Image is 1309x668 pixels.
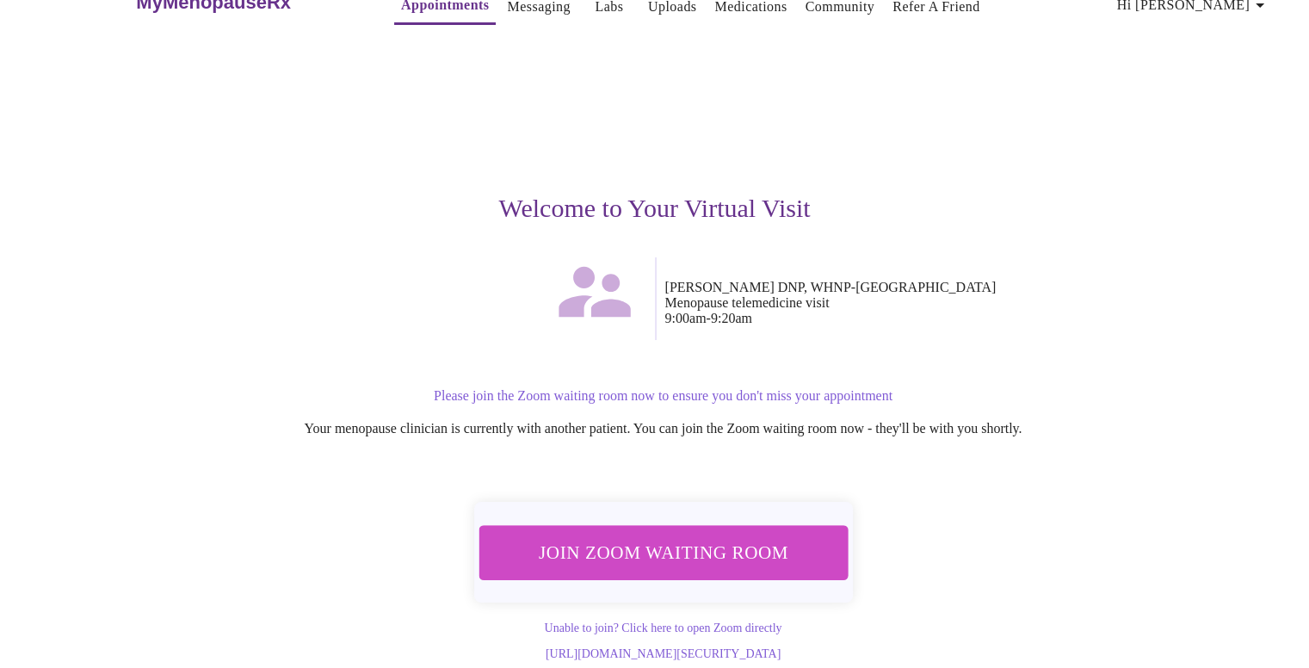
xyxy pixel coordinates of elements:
[142,388,1185,404] p: Please join the Zoom waiting room now to ensure you don't miss your appointment
[479,525,848,579] button: Join Zoom Waiting Room
[544,622,781,634] a: Unable to join? Click here to open Zoom directly
[142,421,1185,436] p: Your menopause clinician is currently with another patient. You can join the Zoom waiting room no...
[546,647,781,660] a: [URL][DOMAIN_NAME][SECURITY_DATA]
[501,536,824,568] span: Join Zoom Waiting Room
[665,280,1185,326] p: [PERSON_NAME] DNP, WHNP-[GEOGRAPHIC_DATA] Menopause telemedicine visit 9:00am - 9:20am
[125,194,1185,223] h3: Welcome to Your Virtual Visit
